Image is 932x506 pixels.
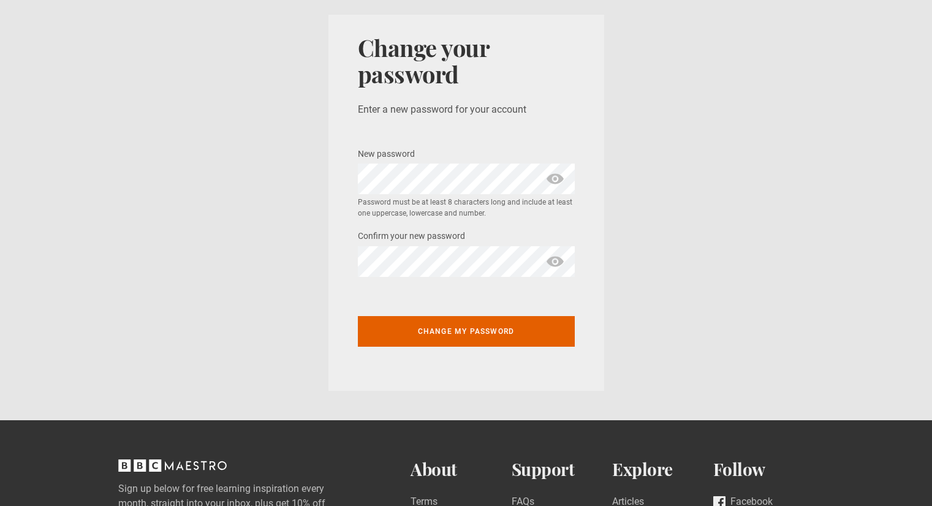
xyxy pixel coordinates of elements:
span: show password [545,246,565,277]
h1: Change your password [358,34,575,88]
button: Change my password [358,316,575,347]
span: show password [545,164,565,194]
p: Enter a new password for your account [358,102,575,117]
label: Confirm your new password [358,229,465,244]
label: New password [358,147,415,162]
a: BBC Maestro, back to top [118,464,227,475]
h2: About [411,459,512,480]
svg: BBC Maestro, back to top [118,459,227,472]
small: Password must be at least 8 characters long and include at least one uppercase, lowercase and num... [358,197,575,219]
h2: Support [512,459,613,480]
h2: Follow [713,459,814,480]
h2: Explore [612,459,713,480]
